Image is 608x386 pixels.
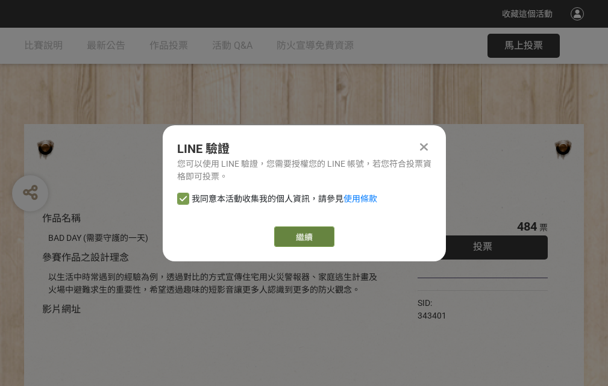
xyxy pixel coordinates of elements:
span: 作品投票 [149,40,188,51]
span: 參賽作品之設計理念 [42,252,129,263]
span: 我同意本活動收集我的個人資訊，請參見 [192,193,377,205]
div: LINE 驗證 [177,140,431,158]
a: 繼續 [274,226,334,247]
span: 防火宣導免費資源 [277,40,354,51]
a: 防火宣導免費資源 [277,28,354,64]
span: 最新公告 [87,40,125,51]
a: 作品投票 [149,28,188,64]
div: 以生活中時常遇到的經驗為例，透過對比的方式宣傳住宅用火災警報器、家庭逃生計畫及火場中避難求生的重要性，希望透過趣味的短影音讓更多人認識到更多的防火觀念。 [48,271,381,296]
a: 使用條款 [343,194,377,204]
span: 收藏這個活動 [502,9,553,19]
span: 484 [517,219,537,234]
span: 票 [539,223,548,232]
span: 作品名稱 [42,213,81,224]
span: 活動 Q&A [212,40,252,51]
div: 您可以使用 LINE 驗證，您需要授權您的 LINE 帳號，若您符合投票資格即可投票。 [177,158,431,183]
span: 比賽說明 [24,40,63,51]
button: 馬上投票 [487,34,560,58]
iframe: Facebook Share [450,297,510,309]
span: SID: 343401 [418,298,447,320]
span: 馬上投票 [504,40,543,51]
a: 活動 Q&A [212,28,252,64]
div: BAD DAY (需要守護的一天) [48,232,381,244]
a: 最新公告 [87,28,125,64]
span: 投票 [473,241,492,252]
a: 比賽說明 [24,28,63,64]
span: 影片網址 [42,304,81,315]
